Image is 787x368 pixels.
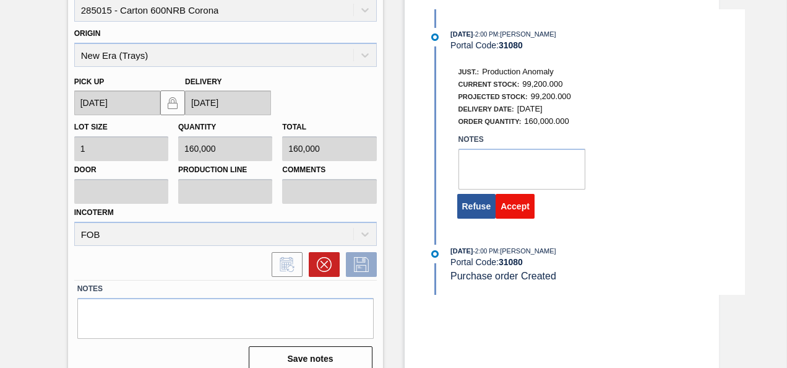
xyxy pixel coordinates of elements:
span: : [PERSON_NAME] [498,30,556,38]
span: Purchase order Created [450,271,556,281]
input: mm/dd/yyyy [185,90,271,115]
span: Production Anomaly [482,67,554,76]
label: Total [282,123,306,131]
label: Pick up [74,77,105,86]
span: : [PERSON_NAME] [498,247,556,255]
span: [DATE] [450,30,473,38]
strong: 31080 [499,257,523,267]
label: Production Line [178,161,272,179]
div: Inform order change [265,252,303,277]
input: mm/dd/yyyy [74,90,160,115]
button: locked [160,90,185,115]
img: atual [431,250,439,258]
label: Lot size [74,123,108,131]
strong: 31080 [499,40,523,50]
label: Door [74,161,168,179]
span: Order Quantity: [458,118,522,125]
span: [DATE] [517,104,543,113]
span: Current Stock: [458,81,520,88]
span: Delivery Date: [458,105,514,113]
div: Portal Code: [450,257,744,267]
div: Portal Code: [450,40,744,50]
span: - 2:00 PM [473,31,499,38]
span: 99,200.000 [522,79,562,89]
span: [DATE] [450,247,473,255]
button: Accept [496,194,535,219]
button: Refuse [457,194,496,219]
span: Projected Stock: [458,93,528,100]
label: Incoterm [74,208,114,217]
div: Cancel Order [303,252,340,277]
span: 99,200.000 [531,92,571,101]
img: atual [431,33,439,41]
span: - 2:00 PM [473,248,499,255]
label: Quantity [178,123,216,131]
div: Save Order [340,252,377,277]
img: locked [165,95,180,110]
span: 160,000.000 [524,116,569,126]
label: Notes [77,280,374,298]
label: Delivery [185,77,222,86]
span: Just.: [458,68,480,76]
label: Comments [282,161,376,179]
label: Notes [458,131,585,149]
label: Origin [74,29,101,38]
